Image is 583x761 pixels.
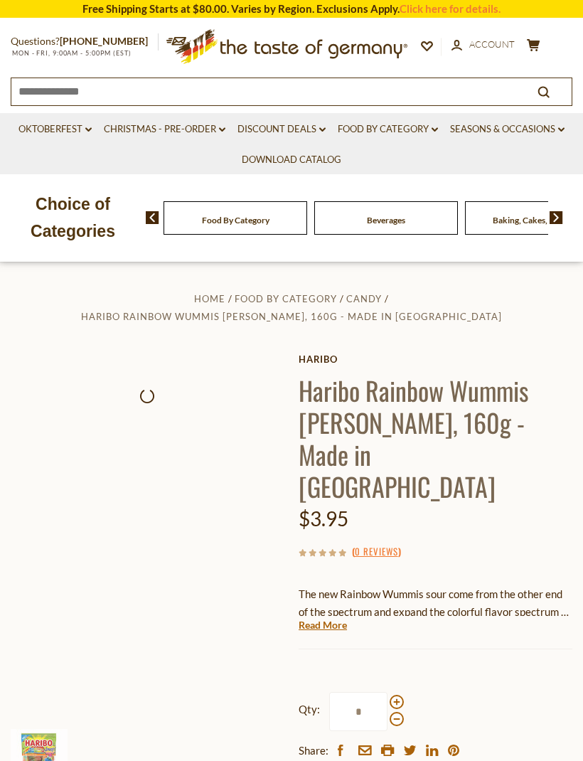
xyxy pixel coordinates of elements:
img: previous arrow [146,211,159,224]
span: ( ) [352,544,401,558]
a: Click here for details. [400,2,501,15]
a: Food By Category [235,293,337,304]
span: Account [469,38,515,50]
p: Questions? [11,33,159,50]
a: Food By Category [202,215,269,225]
span: The new Rainbow Wummis sour come from the other end of the spectrum and expand the colorful flavo... [299,587,570,654]
h1: Haribo Rainbow Wummis [PERSON_NAME], 160g - Made in [GEOGRAPHIC_DATA] [299,374,572,502]
span: MON - FRI, 9:00AM - 5:00PM (EST) [11,49,132,57]
a: Baking, Cakes, Desserts [493,215,582,225]
a: Food By Category [338,122,438,137]
a: Download Catalog [242,152,341,168]
span: Share: [299,742,328,760]
a: Discount Deals [237,122,326,137]
a: Home [194,293,225,304]
a: Haribo [299,353,572,365]
a: Candy [346,293,382,304]
input: Qty: [329,692,387,731]
a: [PHONE_NUMBER] [60,35,148,47]
a: Account [451,37,515,53]
a: Seasons & Occasions [450,122,565,137]
a: Beverages [367,215,405,225]
img: next arrow [550,211,563,224]
a: 0 Reviews [355,544,398,560]
span: $3.95 [299,506,348,531]
a: Haribo Rainbow Wummis [PERSON_NAME], 160g - Made in [GEOGRAPHIC_DATA] [81,311,502,322]
a: Read More [299,618,347,632]
strong: Qty: [299,701,320,718]
a: Christmas - PRE-ORDER [104,122,225,137]
a: Oktoberfest [18,122,92,137]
